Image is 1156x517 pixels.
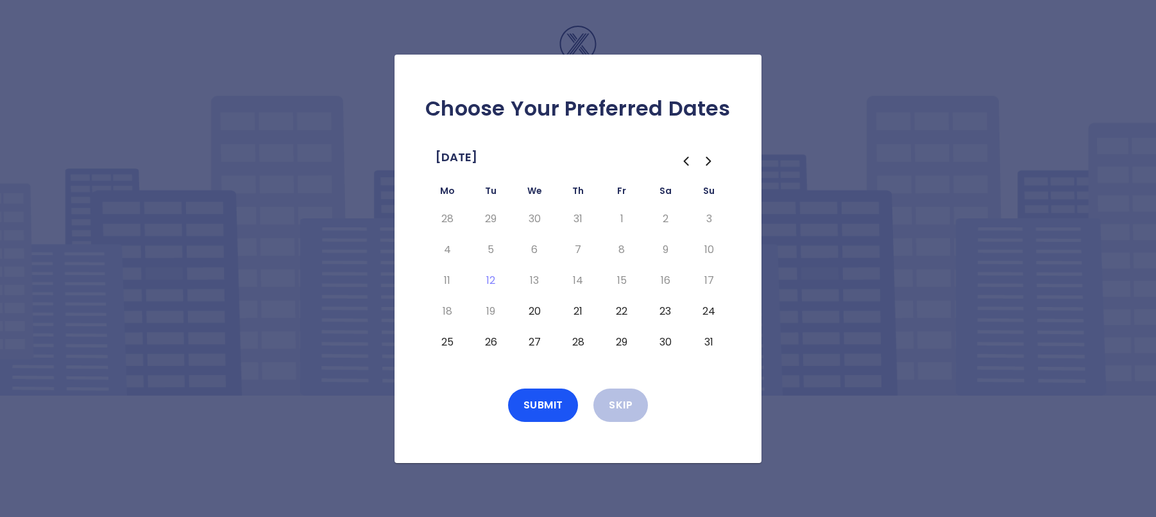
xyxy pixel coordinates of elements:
button: Wednesday, August 27th, 2025 [523,332,546,353]
img: Logo [514,26,642,89]
span: [DATE] [436,147,477,168]
button: Go to the Next Month [697,150,720,173]
button: Thursday, August 21st, 2025 [566,301,590,322]
button: Tuesday, August 5th, 2025 [479,240,502,260]
button: Saturday, August 2nd, 2025 [654,209,677,229]
th: Sunday [687,183,731,204]
button: Saturday, August 23rd, 2025 [654,301,677,322]
button: Monday, August 18th, 2025 [436,301,459,322]
th: Saturday [643,183,687,204]
button: Skip [593,389,648,422]
table: August 2025 [425,183,731,358]
button: Tuesday, July 29th, 2025 [479,209,502,229]
button: Wednesday, July 30th, 2025 [523,209,546,229]
button: Sunday, August 10th, 2025 [697,240,720,260]
button: Wednesday, August 20th, 2025 [523,301,546,322]
h2: Choose Your Preferred Dates [415,96,741,121]
button: Friday, August 22nd, 2025 [610,301,633,322]
th: Friday [600,183,643,204]
button: Monday, August 25th, 2025 [436,332,459,353]
th: Thursday [556,183,600,204]
button: Friday, August 8th, 2025 [610,240,633,260]
button: Wednesday, August 6th, 2025 [523,240,546,260]
th: Monday [425,183,469,204]
button: Go to the Previous Month [674,150,697,173]
button: Saturday, August 16th, 2025 [654,270,677,291]
button: Tuesday, August 19th, 2025 [479,301,502,322]
button: Sunday, August 17th, 2025 [697,270,720,291]
button: Thursday, August 14th, 2025 [566,270,590,291]
button: Friday, August 29th, 2025 [610,332,633,353]
th: Wednesday [513,183,556,204]
button: Submit [508,389,579,422]
button: Tuesday, August 26th, 2025 [479,332,502,353]
button: Monday, August 4th, 2025 [436,240,459,260]
button: Monday, July 28th, 2025 [436,209,459,229]
button: Thursday, August 7th, 2025 [566,240,590,260]
button: Sunday, August 3rd, 2025 [697,209,720,229]
button: Saturday, August 30th, 2025 [654,332,677,353]
button: Sunday, August 31st, 2025 [697,332,720,353]
button: Wednesday, August 13th, 2025 [523,270,546,291]
button: Friday, August 15th, 2025 [610,270,633,291]
button: Monday, August 11th, 2025 [436,270,459,291]
button: Sunday, August 24th, 2025 [697,301,720,322]
th: Tuesday [469,183,513,204]
button: Saturday, August 9th, 2025 [654,240,677,260]
button: Friday, August 1st, 2025 [610,209,633,229]
button: Thursday, August 28th, 2025 [566,332,590,353]
button: Thursday, July 31st, 2025 [566,209,590,229]
button: Today, Tuesday, August 12th, 2025 [479,270,502,291]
